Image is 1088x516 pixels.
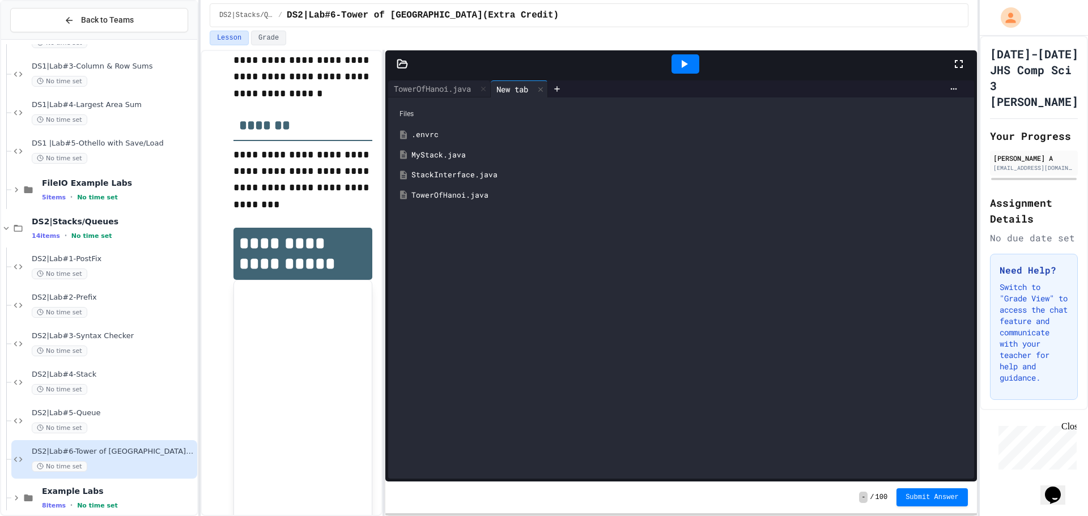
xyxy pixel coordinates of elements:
[32,62,195,71] span: DS1|Lab#3-Column & Row Sums
[32,408,195,418] span: DS2|Lab#5-Queue
[65,231,67,240] span: •
[32,461,87,472] span: No time set
[32,346,87,356] span: No time set
[1040,471,1077,505] iframe: chat widget
[411,169,967,181] div: StackInterface.java
[990,195,1078,227] h2: Assignment Details
[77,194,118,201] span: No time set
[875,493,888,502] span: 100
[32,423,87,433] span: No time set
[990,46,1078,109] h1: [DATE]-[DATE] JHS Comp Sci 3 [PERSON_NAME]
[42,194,66,201] span: 5 items
[32,307,87,318] span: No time set
[32,76,87,87] span: No time set
[989,5,1024,31] div: My Account
[32,447,195,457] span: DS2|Lab#6-Tower of [GEOGRAPHIC_DATA](Extra Credit)
[5,5,78,72] div: Chat with us now!Close
[219,11,274,20] span: DS2|Stacks/Queues
[388,80,491,97] div: TowerOfHanoi.java
[32,293,195,302] span: DS2|Lab#2-Prefix
[993,164,1074,172] div: [EMAIL_ADDRESS][DOMAIN_NAME]
[896,488,968,506] button: Submit Answer
[990,128,1078,144] h2: Your Progress
[411,129,967,140] div: .envrc
[32,100,195,110] span: DS1|Lab#4-Largest Area Sum
[81,14,134,26] span: Back to Teams
[10,8,188,32] button: Back to Teams
[394,103,968,125] div: Files
[32,114,87,125] span: No time set
[32,216,195,227] span: DS2|Stacks/Queues
[491,83,534,95] div: New tab
[906,493,959,502] span: Submit Answer
[32,384,87,395] span: No time set
[491,80,548,97] div: New tab
[1000,282,1068,383] p: Switch to "Grade View" to access the chat feature and communicate with your teacher for help and ...
[388,83,477,95] div: TowerOfHanoi.java
[42,486,195,496] span: Example Labs
[32,254,195,264] span: DS2|Lab#1-PostFix
[870,493,874,502] span: /
[42,502,66,509] span: 8 items
[994,421,1077,470] iframe: chat widget
[1000,263,1068,277] h3: Need Help?
[287,8,559,22] span: DS2|Lab#6-Tower of Hanoi(Extra Credit)
[411,150,967,161] div: MyStack.java
[32,139,195,148] span: DS1 |Lab#5-Othello with Save/Load
[32,153,87,164] span: No time set
[859,492,868,503] span: -
[70,193,73,202] span: •
[210,31,249,45] button: Lesson
[77,502,118,509] span: No time set
[32,331,195,341] span: DS2|Lab#3-Syntax Checker
[32,268,87,279] span: No time set
[993,153,1074,163] div: [PERSON_NAME] A
[990,231,1078,245] div: No due date set
[70,501,73,510] span: •
[42,178,195,188] span: FileIO Example Labs
[251,31,286,45] button: Grade
[32,232,60,240] span: 14 items
[411,190,967,201] div: TowerOfHanoi.java
[71,232,112,240] span: No time set
[32,370,195,379] span: DS2|Lab#4-Stack
[278,11,282,20] span: /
